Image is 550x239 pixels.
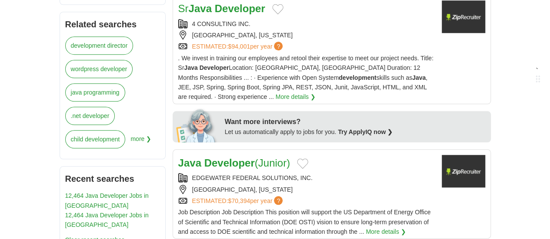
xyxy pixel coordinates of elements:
strong: Developer [215,3,265,14]
a: ESTIMATED:$70,394per year? [192,196,285,206]
div: EDGEWATER FEDERAL SOLUTIONS, INC. [178,173,435,183]
span: Job Description Job Description This position will support the US Department of Energy Office of ... [178,209,431,235]
strong: Developer [200,64,229,71]
strong: Java [184,64,198,71]
a: java programming [65,83,125,101]
span: ? [274,42,283,50]
a: SrJava Developer [178,3,265,14]
a: .net developer [65,107,115,125]
button: Add to favorite jobs [272,4,283,14]
div: Want more interviews? [225,116,486,128]
a: Java Developer(Junior) [178,157,290,169]
strong: Java [189,3,212,14]
h2: Recent searches [65,172,160,186]
strong: Java [412,74,426,81]
img: apply-iq-scientist.png [176,108,218,142]
a: More details ❯ [276,92,316,101]
div: [GEOGRAPHIC_DATA], [US_STATE] [178,30,435,40]
span: ? [274,196,283,205]
span: $70,394 [228,197,250,204]
div: [GEOGRAPHIC_DATA], [US_STATE] [178,185,435,194]
span: $94,001 [228,43,250,50]
img: Company logo [442,0,485,33]
h2: Related searches [65,17,160,31]
strong: development [339,74,376,81]
strong: Java [178,157,201,169]
a: 12,464 Java Developer Jobs in [GEOGRAPHIC_DATA] [65,192,149,209]
button: Add to favorite jobs [297,158,308,169]
a: 12,464 Java Developer Jobs in [GEOGRAPHIC_DATA] [65,212,149,228]
a: child development [65,130,126,148]
img: Company logo [442,155,485,187]
a: ESTIMATED:$94,001per year? [192,42,285,51]
span: . We invest in training our employees and retool their expertise to meet our project needs. Title... [178,55,433,101]
strong: Developer [204,157,255,169]
a: More details ❯ [366,227,406,236]
div: Let us automatically apply to jobs for you. [225,127,486,137]
a: wordpress developer [65,60,133,78]
a: Try ApplyIQ now ❯ [338,128,393,135]
span: more ❯ [130,130,151,154]
a: development director [65,36,133,55]
div: 4 CONSULTING INC. [178,19,435,29]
